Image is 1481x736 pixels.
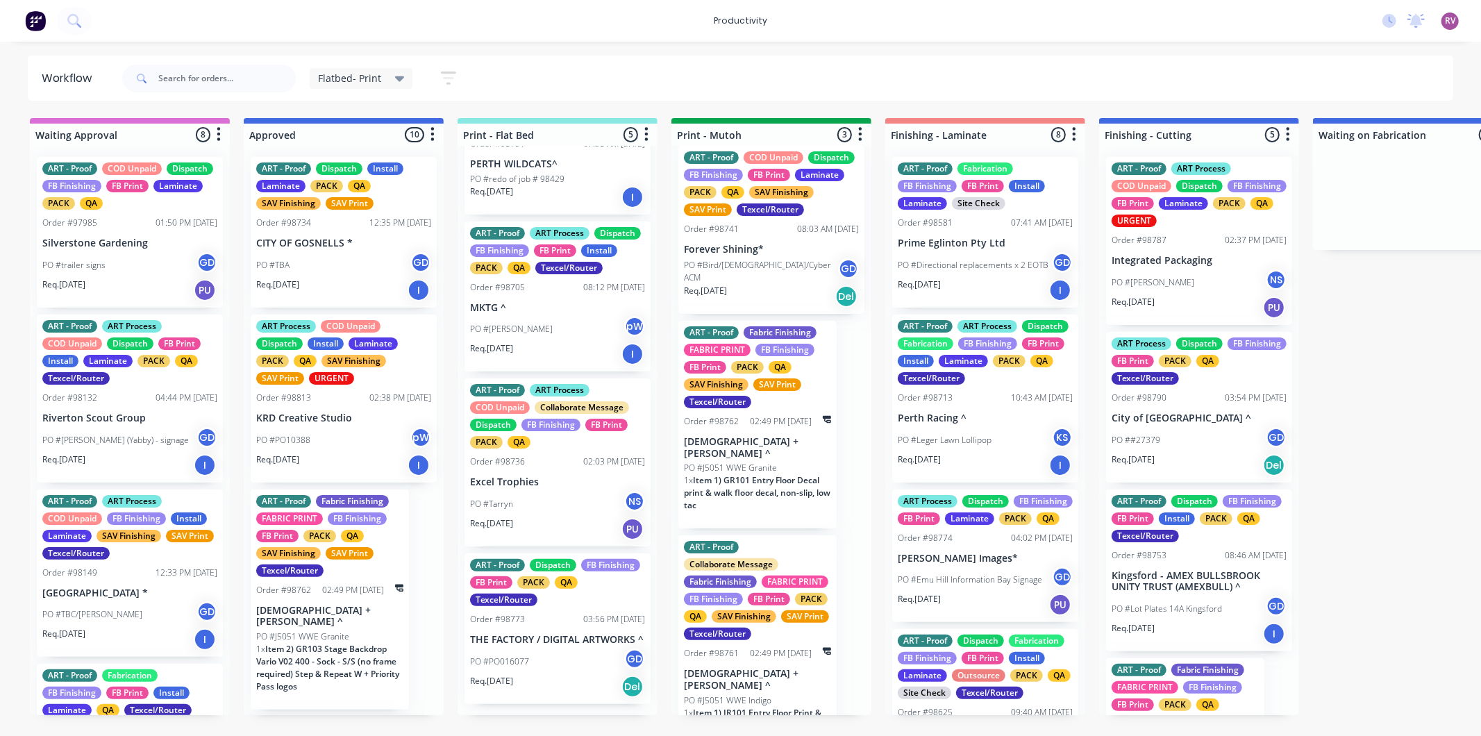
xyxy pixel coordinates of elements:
div: PACK [1200,512,1232,525]
div: Install [1159,512,1195,525]
div: Order #98713 [898,392,953,404]
div: FABRIC PRINT [256,512,323,525]
div: GD [1266,427,1287,448]
div: QA [684,610,707,623]
span: Flatbed- Print [318,71,381,85]
div: PACK [310,180,343,192]
div: I [1049,454,1071,476]
p: PO #Leger Lawn Lollipop [898,434,991,446]
div: SAV Print [781,610,829,623]
div: ART - Proof [470,559,525,571]
div: ART ProcessDispatchFB FinishingFB PrintPACKQATexcel/RouterOrder #9879003:54 PM [DATE]City of [GEO... [1106,332,1292,483]
div: Dispatch [594,227,641,240]
p: PO #[PERSON_NAME] (Yabby) - signage [42,434,189,446]
div: ART - Proof [42,495,97,508]
div: KS [1052,427,1073,448]
div: Order #98741 [684,223,739,235]
div: Fabrication [898,337,953,350]
p: Req. [DATE] [684,285,727,297]
p: KRD Creative Studio [256,412,431,424]
div: ART Process [1171,162,1231,175]
p: Req. [DATE] [1112,296,1155,308]
p: PO #redo of job # 98429 [470,173,564,185]
div: Install [581,244,617,257]
div: FB Finishing [521,419,580,431]
p: [GEOGRAPHIC_DATA] * [42,587,217,599]
p: [PERSON_NAME] Images* [898,553,1073,564]
div: ART - ProofART ProcessDispatchFabricationFB FinishingFB PrintInstallLaminatePACKQATexcel/RouterOr... [892,315,1078,483]
div: Fabric Finishing [316,495,389,508]
div: 02:38 PM [DATE] [369,392,431,404]
div: Order #98773 [470,613,525,626]
div: FB Print [898,512,940,525]
div: PACK [795,593,828,605]
div: QA [1250,197,1273,210]
div: ART - ProofART ProcessCOD UnpaidDispatchFB PrintInstallLaminatePACKQATexcel/RouterOrder #9813204:... [37,315,223,483]
div: I [1049,279,1071,301]
div: Dispatch [808,151,855,164]
div: QA [1196,355,1219,367]
p: Req. [DATE] [42,628,85,640]
div: ART - Proof [42,320,97,333]
div: I [621,343,644,365]
div: 10:43 AM [DATE] [1011,392,1073,404]
div: GD [1052,252,1073,273]
div: SAV Finishing [256,547,321,560]
div: ART - Proof [470,384,525,396]
div: PU [621,518,644,540]
div: I [1263,623,1285,645]
div: ART Process [530,227,589,240]
div: Laminate [898,197,947,210]
div: 12:33 PM [DATE] [156,567,217,579]
div: QA [294,355,317,367]
div: Laminate [42,530,92,542]
div: Texcel/Router [256,564,324,577]
div: PACK [1213,197,1246,210]
div: Texcel/Router [42,547,110,560]
div: GD [838,258,859,279]
div: Laminate [83,355,133,367]
img: Factory [25,10,46,31]
div: 12:35 PM [DATE] [369,217,431,229]
div: FB Print [1112,197,1154,210]
div: Dispatch [107,337,153,350]
div: Laminate [939,355,988,367]
span: Item 1) GR101 Entry Floor Decal print & walk floor decal, non-slip, low tac [684,474,830,511]
div: Collaborate Message [535,401,629,414]
p: THE FACTORY / DIGITAL ARTWORKS ^ [470,634,645,646]
div: ART - ProofDispatchInstallLaminatePACKQASAV FinishingSAV PrintOrder #9873412:35 PM [DATE]CITY OF ... [251,157,437,308]
p: PO #Bird/[DEMOGRAPHIC_DATA]/Cyber ACM [684,259,838,284]
div: SAV Finishing [256,197,321,210]
div: ART - ProofDispatchFB FinishingFB PrintPACKQATexcel/RouterOrder #9877303:56 PM [DATE]THE FACTORY ... [465,553,651,704]
div: 02:03 PM [DATE] [583,455,645,468]
div: pW [410,427,431,448]
div: FB Finishing [328,512,387,525]
p: PO #Emu Hill Information Bay Signage [898,574,1042,586]
p: Req. [DATE] [256,453,299,466]
div: QA [80,197,103,210]
div: COD Unpaid [42,337,102,350]
div: FB Finishing [1223,495,1282,508]
div: Install [171,512,207,525]
div: I [621,186,644,208]
div: Del [1263,454,1285,476]
div: ART - ProofART ProcessCOD UnpaidDispatchFB FinishingFB PrintLaminatePACKQAURGENTOrder #9878702:37... [1106,157,1292,325]
p: Kingsford - AMEX BULLSBROOK UNITY TRUST (AMEXBULL) ^ [1112,570,1287,594]
div: ART - ProofCOD UnpaidDispatchFB FinishingFB PrintLaminatePACKQASAV FinishingSAV PrintTexcel/Route... [678,146,864,314]
div: ART - Proof [256,495,311,508]
div: ART - ProofCOD UnpaidDispatchFB FinishingFB PrintLaminatePACKQAOrder #9798501:50 PM [DATE]Silvers... [37,157,223,308]
div: ART - ProofFabric FinishingFABRIC PRINTFB FinishingFB PrintPACKQASAV FinishingSAV PrintTexcel/Rou... [251,490,409,710]
div: ART ProcessDispatchFB FinishingFB PrintLaminatePACKQAOrder #9877404:02 PM [DATE][PERSON_NAME] Ima... [892,490,1078,623]
div: Site Check [952,197,1005,210]
div: Order #98813 [256,392,311,404]
div: ART - ProofART ProcessDispatchFB FinishingFB PrintInstallPACKQATexcel/RouterOrder #9870508:12 PM ... [465,221,651,372]
div: PACK [517,576,550,589]
div: ART - Proof [684,326,739,339]
p: PO #TBC/[PERSON_NAME] [42,608,142,621]
div: QA [721,186,744,199]
div: FB Print [1112,355,1154,367]
input: Search for orders... [158,65,296,92]
div: Install [1009,180,1045,192]
span: RV [1445,15,1455,27]
div: Laminate [256,180,306,192]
